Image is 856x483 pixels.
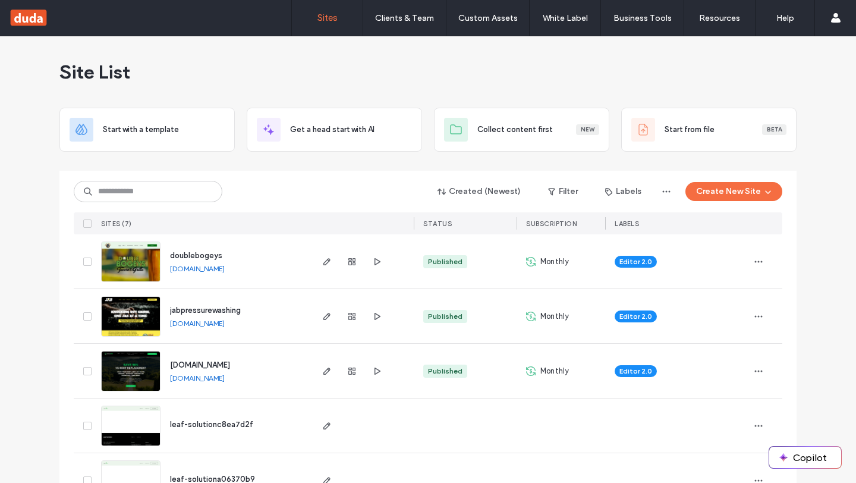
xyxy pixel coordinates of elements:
a: leaf-solutionc8ea7d2f [170,420,253,429]
span: Monthly [540,256,569,268]
span: Editor 2.0 [619,366,652,377]
button: Filter [536,182,590,201]
span: Monthly [540,310,569,322]
span: Start from file [665,124,715,136]
div: Start from fileBeta [621,108,797,152]
span: Site List [59,60,130,84]
span: SUBSCRIPTION [526,219,577,228]
div: New [576,124,599,135]
div: Collect content firstNew [434,108,609,152]
div: Published [428,311,462,322]
a: [DOMAIN_NAME] [170,319,225,328]
div: Start with a template [59,108,235,152]
span: Start with a template [103,124,179,136]
button: Copilot [769,447,841,468]
div: Beta [762,124,786,135]
label: Custom Assets [458,13,518,23]
label: White Label [543,13,588,23]
label: Help [776,13,794,23]
span: Editor 2.0 [619,311,652,322]
label: Sites [317,12,338,23]
div: Published [428,256,462,267]
a: doublebogeys [170,251,222,260]
div: Get a head start with AI [247,108,422,152]
label: Clients & Team [375,13,434,23]
span: Collect content first [477,124,553,136]
span: Monthly [540,365,569,377]
label: Business Tools [613,13,672,23]
div: Published [428,366,462,377]
a: [DOMAIN_NAME] [170,360,230,369]
span: Editor 2.0 [619,256,652,267]
a: [DOMAIN_NAME] [170,374,225,382]
button: Create New Site [685,182,782,201]
a: jabpressurewashing [170,306,241,315]
label: Resources [699,13,740,23]
span: Get a head start with AI [290,124,374,136]
button: Labels [594,182,652,201]
span: STATUS [423,219,452,228]
a: [DOMAIN_NAME] [170,264,225,273]
span: LABELS [615,219,639,228]
button: Created (Newest) [427,182,531,201]
span: SITES (7) [101,219,132,228]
